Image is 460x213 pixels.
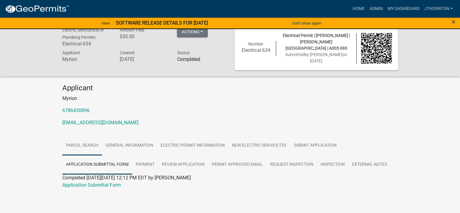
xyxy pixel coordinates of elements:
a: General Information [102,136,157,155]
a: 6786430896 [62,108,90,113]
a: Parcel search [62,136,102,155]
p: Myrion [62,95,398,102]
strong: Completed [177,56,200,62]
a: Admin [367,3,385,15]
a: Request Inspection [266,155,317,175]
button: Close [452,18,455,25]
a: [EMAIL_ADDRESS][DOMAIN_NAME] [62,120,139,125]
a: External Notes [348,155,391,175]
span: Amount Paid [119,28,144,32]
h6: [DATE] [119,56,168,62]
span: by [PERSON_NAME] [305,52,342,57]
a: Inspection [317,155,348,175]
a: Submit Application [290,136,340,155]
a: Payment [132,155,158,175]
strong: SOFTWARE RELEASE DETAILS FOR [DATE] [116,20,208,26]
a: View [99,18,112,28]
h4: Applicant [62,84,398,92]
a: Home [350,3,367,15]
button: Actions [177,26,208,37]
a: JThornton [422,3,455,15]
span: Electrical Permit | [PERSON_NAME] | [PERSON_NAME][GEOGRAPHIC_DATA] | A005 093 [283,33,350,51]
span: Status [177,50,189,55]
h6: Electrical-634 [241,47,272,53]
a: Application Submittal Form [62,182,121,188]
a: My Dashboard [385,3,422,15]
a: Permit Approved Email [208,155,266,175]
span: Applicant [62,50,80,55]
span: × [452,18,455,26]
span: Completed [DATE][DATE] 12:12 PM EDT by [PERSON_NAME] [62,175,191,181]
a: Application Submittal Form [62,155,132,175]
a: Electric Permit Information [157,136,228,155]
span: Created [119,50,134,55]
span: Submitted on [DATE] [285,52,347,63]
h6: Electrical-634 [62,41,111,47]
span: Number [248,42,263,46]
h6: Myrion [62,56,111,62]
button: Don't show again [290,18,324,28]
a: New Electric Service Fee [228,136,290,155]
img: QR code [361,33,392,64]
a: Review Application [158,155,208,175]
h6: $50.00 [119,34,168,39]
